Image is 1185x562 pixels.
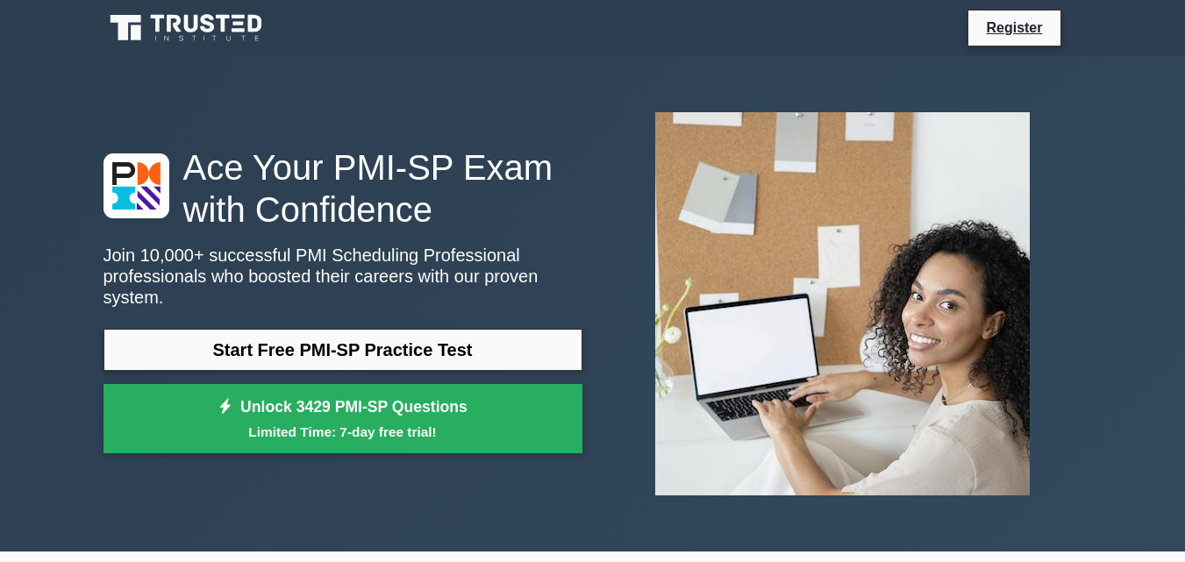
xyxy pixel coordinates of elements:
[975,17,1053,39] a: Register
[104,384,582,454] a: Unlock 3429 PMI-SP QuestionsLimited Time: 7-day free trial!
[104,329,582,371] a: Start Free PMI-SP Practice Test
[104,245,582,308] p: Join 10,000+ successful PMI Scheduling Professional professionals who boosted their careers with ...
[125,422,560,442] small: Limited Time: 7-day free trial!
[104,146,582,231] h1: Ace Your PMI-SP Exam with Confidence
